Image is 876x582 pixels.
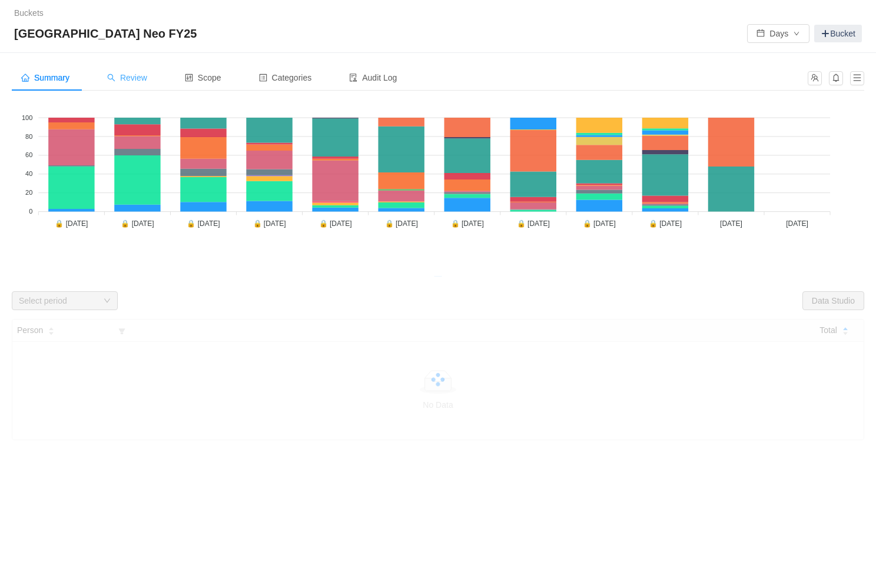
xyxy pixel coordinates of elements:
a: Buckets [14,8,44,18]
span: Review [107,73,147,82]
tspan: 🔒 [DATE] [517,219,550,228]
tspan: 🔒 [DATE] [583,219,616,228]
span: [GEOGRAPHIC_DATA] Neo FY25 [14,24,204,43]
tspan: 🔒 [DATE] [253,219,286,228]
span: Scope [185,73,221,82]
tspan: 0 [29,208,32,215]
tspan: 🔒 [DATE] [319,219,352,228]
tspan: 🔒 [DATE] [451,219,484,228]
tspan: [DATE] [720,220,742,228]
tspan: 40 [25,170,32,177]
i: icon: down [104,297,111,305]
tspan: 🔒 [DATE] [55,219,88,228]
tspan: 60 [25,151,32,158]
button: icon: menu [850,71,864,85]
i: icon: audit [349,74,357,82]
div: Select period [19,295,98,307]
i: icon: profile [259,74,267,82]
button: icon: team [808,71,822,85]
i: icon: home [21,74,29,82]
span: Audit Log [349,73,397,82]
tspan: 20 [25,189,32,196]
button: icon: calendarDaysicon: down [747,24,809,43]
span: Categories [259,73,312,82]
tspan: 🔒 [DATE] [649,219,682,228]
i: icon: search [107,74,115,82]
a: Bucket [814,25,862,42]
tspan: 🔒 [DATE] [187,219,220,228]
tspan: 100 [22,114,32,121]
button: icon: bell [829,71,843,85]
tspan: [DATE] [786,220,808,228]
tspan: 🔒 [DATE] [385,219,418,228]
tspan: 🔒 [DATE] [121,219,154,228]
span: Summary [21,73,69,82]
i: icon: control [185,74,193,82]
tspan: 80 [25,133,32,140]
